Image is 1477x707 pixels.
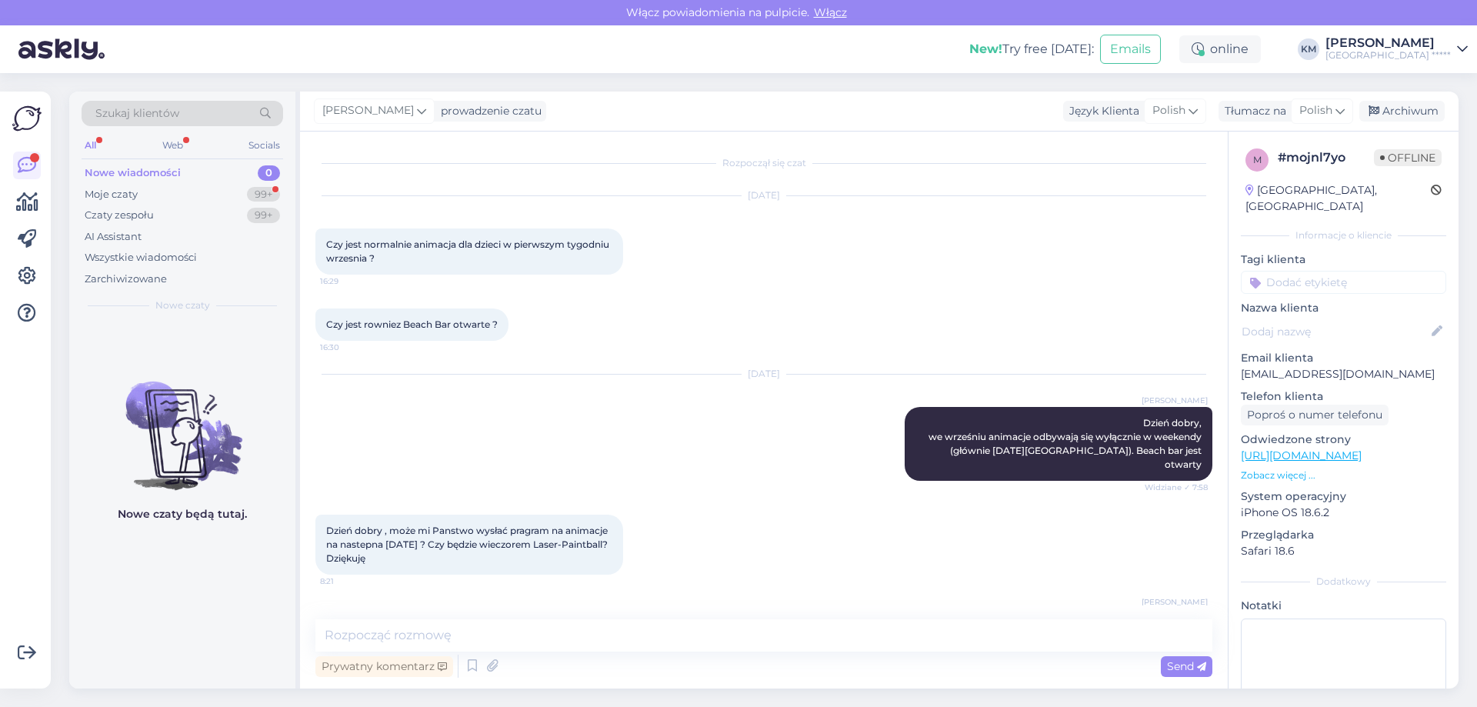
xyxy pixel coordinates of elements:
span: Offline [1374,149,1442,166]
p: iPhone OS 18.6.2 [1241,505,1446,521]
div: All [82,135,99,155]
p: Email klienta [1241,350,1446,366]
span: 16:29 [320,275,378,287]
p: Tagi klienta [1241,252,1446,268]
div: Rozpoczął się czat [315,156,1212,170]
span: Send [1167,659,1206,673]
span: [PERSON_NAME] [322,102,414,119]
span: Dzień dobry , może mi Panstwo wysłać pragram na animacje na nastepna [DATE] ? Czy będzie wieczore... [326,525,610,564]
span: Nowe czaty [155,298,210,312]
p: Odwiedzone strony [1241,432,1446,448]
span: 8:21 [320,575,378,587]
div: KM [1298,38,1319,60]
p: Zobacz więcej ... [1241,469,1446,482]
div: Zarchiwizowane [85,272,167,287]
p: Telefon klienta [1241,389,1446,405]
b: New! [969,42,1002,56]
div: 99+ [247,208,280,223]
div: Dodatkowy [1241,575,1446,589]
div: Archiwum [1359,101,1445,122]
span: [PERSON_NAME] [1142,395,1208,406]
input: Dodaj nazwę [1242,323,1429,340]
div: [DATE] [315,367,1212,381]
span: Czy jest normalnie animacja dla dzieci w pierwszym tygodniu wrzesnia ? [326,238,612,264]
p: Przeglądarka [1241,527,1446,543]
div: [PERSON_NAME] [1325,37,1451,49]
span: Polish [1152,102,1185,119]
p: Notatki [1241,598,1446,614]
div: Czaty zespołu [85,208,154,223]
p: Nazwa klienta [1241,300,1446,316]
div: Język Klienta [1063,103,1139,119]
a: [URL][DOMAIN_NAME] [1241,449,1362,462]
div: Wszystkie wiadomości [85,250,197,265]
span: 16:30 [320,342,378,353]
span: Włącz [809,5,852,19]
div: prowadzenie czatu [435,103,542,119]
a: [PERSON_NAME][GEOGRAPHIC_DATA] ***** [1325,37,1468,62]
div: Nowe wiadomości [85,165,181,181]
input: Dodać etykietę [1241,271,1446,294]
span: m [1253,154,1262,165]
div: online [1179,35,1261,63]
div: [DATE] [315,188,1212,202]
p: [EMAIL_ADDRESS][DOMAIN_NAME] [1241,366,1446,382]
img: No chats [69,354,295,492]
p: System operacyjny [1241,489,1446,505]
img: Askly Logo [12,104,42,133]
p: Safari 18.6 [1241,543,1446,559]
p: Nowe czaty będą tutaj. [118,506,247,522]
div: Poproś o numer telefonu [1241,405,1389,425]
div: Informacje o kliencie [1241,228,1446,242]
span: Widziane ✓ 7:58 [1145,482,1208,493]
div: Tłumacz na [1219,103,1286,119]
div: Prywatny komentarz [315,656,453,677]
div: Socials [245,135,283,155]
div: Web [159,135,186,155]
div: [GEOGRAPHIC_DATA], [GEOGRAPHIC_DATA] [1245,182,1431,215]
div: # mojnl7yo [1278,148,1374,167]
span: [PERSON_NAME] [1142,596,1208,608]
span: Polish [1299,102,1332,119]
div: 0 [258,165,280,181]
div: Try free [DATE]: [969,40,1094,58]
div: 99+ [247,187,280,202]
span: Czy jest rowniez Beach Bar otwarte ? [326,318,498,330]
div: AI Assistant [85,229,142,245]
span: Szukaj klientów [95,105,179,122]
button: Emails [1100,35,1161,64]
div: Moje czaty [85,187,138,202]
